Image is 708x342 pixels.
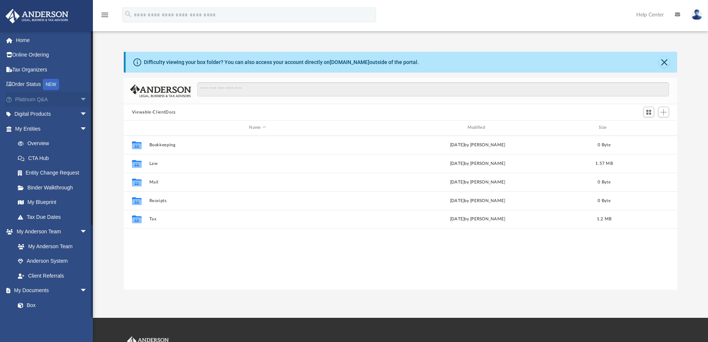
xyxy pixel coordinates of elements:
div: [DATE] by [PERSON_NAME] [369,141,586,148]
button: Switch to Grid View [643,107,654,117]
a: Platinum Q&Aarrow_drop_down [5,92,98,107]
span: 0 Byte [598,143,611,147]
span: 0 Byte [598,198,611,202]
button: Tax [149,217,366,221]
a: Tax Organizers [5,62,98,77]
a: Overview [10,136,98,151]
span: arrow_drop_down [80,121,95,137]
a: Meeting Minutes [10,313,95,327]
a: Box [10,298,91,313]
i: menu [100,10,109,19]
div: [DATE] by [PERSON_NAME] [369,179,586,185]
button: Add [658,107,669,117]
button: Viewable-ClientDocs [132,109,176,116]
a: Client Referrals [10,268,95,283]
img: Anderson Advisors Platinum Portal [3,9,71,23]
div: grid [124,135,678,290]
a: Anderson System [10,254,95,269]
span: arrow_drop_down [80,224,95,240]
a: Order StatusNEW [5,77,98,92]
div: id [622,124,674,131]
div: [DATE] by [PERSON_NAME] [369,216,586,223]
a: CTA Hub [10,151,98,166]
div: Name [149,124,366,131]
span: 1.2 MB [597,217,611,221]
div: [DATE] by [PERSON_NAME] [369,197,586,204]
a: menu [100,14,109,19]
a: My Anderson Team [10,239,91,254]
a: Binder Walkthrough [10,180,98,195]
a: My Blueprint [10,195,95,210]
button: Law [149,161,366,166]
div: Difficulty viewing your box folder? You can also access your account directly on outside of the p... [144,58,419,66]
input: Search files and folders [197,82,669,96]
span: 0 Byte [598,180,611,184]
div: NEW [43,79,59,90]
a: Home [5,33,98,48]
button: Close [659,57,669,67]
div: [DATE] by [PERSON_NAME] [369,160,586,167]
span: arrow_drop_down [80,107,95,122]
span: arrow_drop_down [80,283,95,298]
span: 1.57 MB [595,161,613,165]
a: Digital Productsarrow_drop_down [5,107,98,122]
a: My Entitiesarrow_drop_down [5,121,98,136]
a: My Anderson Teamarrow_drop_down [5,224,95,239]
button: Bookkeeping [149,143,366,147]
a: Online Ordering [5,48,98,63]
div: Modified [369,124,586,131]
a: [DOMAIN_NAME] [330,59,369,65]
a: Entity Change Request [10,166,98,180]
span: arrow_drop_down [80,92,95,107]
button: Mail [149,180,366,185]
a: Tax Due Dates [10,210,98,224]
div: id [127,124,146,131]
i: search [124,10,132,18]
div: Size [589,124,619,131]
button: Receipts [149,198,366,203]
a: My Documentsarrow_drop_down [5,283,95,298]
img: User Pic [691,9,702,20]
